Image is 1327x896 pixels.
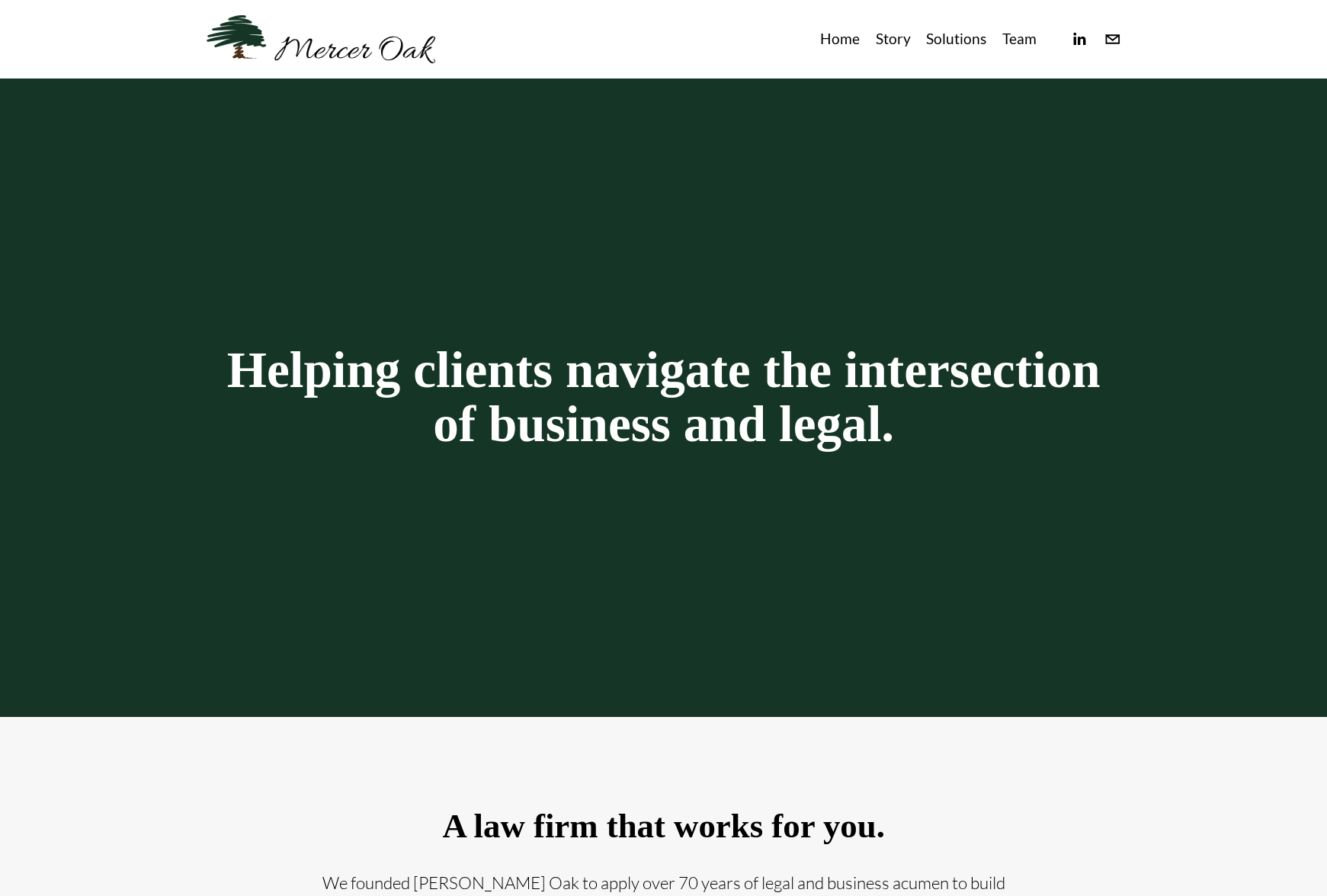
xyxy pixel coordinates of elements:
h1: Helping clients navigate the intersection of business and legal. [207,344,1121,451]
a: info@merceroaklaw.com [1104,30,1121,48]
h2: A law firm that works for you. [321,808,1007,846]
a: Home [819,27,859,52]
a: Story [875,27,910,52]
a: Solutions [926,27,986,52]
a: linkedin-unauth [1070,30,1088,48]
a: Team [1002,27,1037,52]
